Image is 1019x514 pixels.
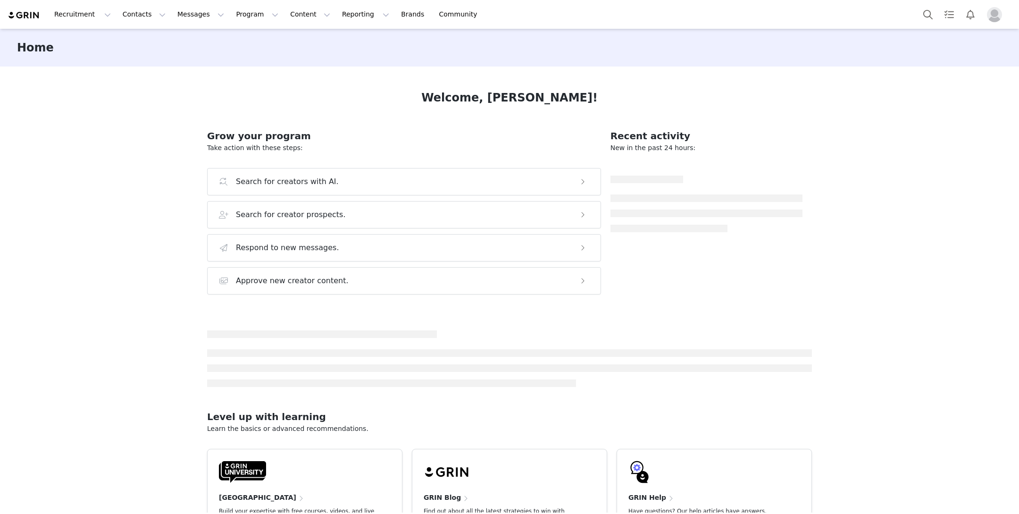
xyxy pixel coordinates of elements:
img: placeholder-profile.jpg [987,7,1002,22]
h4: [GEOGRAPHIC_DATA] [219,493,296,503]
h2: Level up with learning [207,410,812,424]
button: Search for creator prospects. [207,201,601,228]
h1: Welcome, [PERSON_NAME]! [421,89,598,106]
button: Contacts [117,4,171,25]
button: Content [284,4,336,25]
img: GRIN-University-Logo-Black.svg [219,461,266,483]
button: Notifications [960,4,981,25]
h3: Approve new creator content. [236,275,349,286]
h2: Grow your program [207,129,601,143]
h3: Home [17,39,54,56]
h3: Search for creator prospects. [236,209,346,220]
img: grin logo [8,11,41,20]
button: Program [230,4,284,25]
h2: Recent activity [610,129,802,143]
img: grin-logo-black.svg [424,461,471,483]
h4: GRIN Help [628,493,666,503]
img: GRIN-help-icon.svg [628,461,651,483]
a: Brands [395,4,433,25]
button: Recruitment [49,4,117,25]
h3: Search for creators with AI. [236,176,339,187]
a: Tasks [939,4,960,25]
button: Messages [172,4,230,25]
p: Learn the basics or advanced recommendations. [207,424,812,434]
button: Search for creators with AI. [207,168,601,195]
button: Respond to new messages. [207,234,601,261]
button: Profile [981,7,1011,22]
button: Search [918,4,938,25]
button: Approve new creator content. [207,267,601,295]
h4: GRIN Blog [424,493,461,503]
h3: Respond to new messages. [236,242,339,253]
button: Reporting [336,4,395,25]
p: Take action with these steps: [207,143,601,153]
a: Community [434,4,487,25]
p: New in the past 24 hours: [610,143,802,153]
